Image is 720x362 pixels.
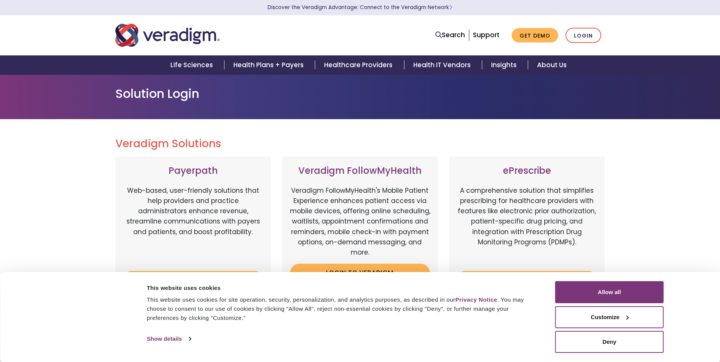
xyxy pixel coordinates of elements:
div: This website uses cookies [147,283,538,293]
a: About Us [528,55,576,75]
div: This website uses cookies for site operation, security, personalization, and analytics purposes, ... [147,295,538,323]
img: Veradigm logo [115,23,220,48]
a: Login to Payerpath [123,271,263,288]
p: A comprehensive solution that simplifies prescribing for healthcare providers with features like ... [457,186,597,265]
p: Web-based, user-friendly solutions that help providers and practice administrators enhance revenu... [123,186,263,265]
a: Healthcare Providers [315,55,404,75]
a: Search [435,30,465,40]
a: Health Plans + Payers [224,55,315,75]
h1: Solution Login [115,87,605,101]
a: Login to ePrescribe [457,271,597,288]
a: Discover the Veradigm Advantage: Connect to the Veradigm NetworkLearn More [268,4,452,11]
a: Privacy Notice [455,296,497,303]
a: Support [473,30,499,39]
h3: Veradigm FollowMyHealth [290,165,430,176]
h3: Payerpath [123,165,263,176]
button: Allow all [555,281,664,303]
a: Health IT Vendors [404,55,482,75]
a: Get Demo [512,28,558,43]
a: Login [566,28,601,43]
a: Life Sciences [161,55,224,75]
h3: ePrescribe [457,165,597,176]
a: Insights [482,55,528,75]
a: Login to Veradigm FollowMyHealth [290,264,430,288]
a: Show details [147,333,191,345]
span: Learn More [449,4,452,11]
button: Deny [555,331,664,353]
button: Customize [555,306,664,328]
h2: Veradigm Solutions [115,137,605,150]
p: Veradigm FollowMyHealth's Mobile Patient Experience enhances patient access via mobile devices, o... [290,186,430,258]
